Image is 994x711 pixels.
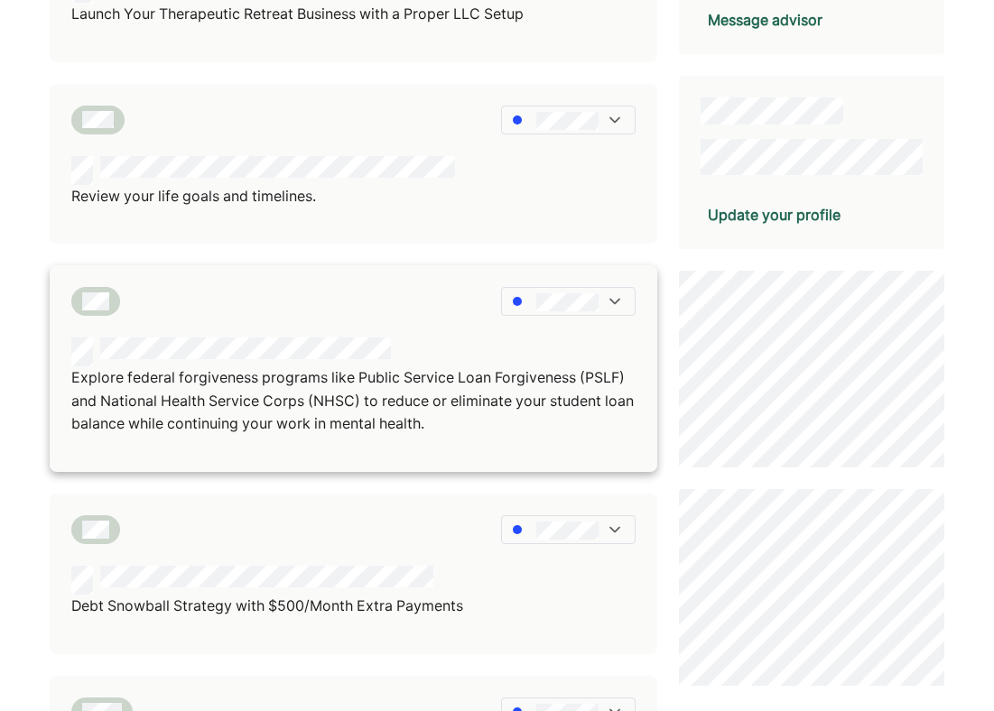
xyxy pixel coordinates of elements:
p: Launch Your Therapeutic Retreat Business with a Proper LLC Setup [71,3,524,26]
p: Debt Snowball Strategy with $500/Month Extra Payments [71,595,463,618]
p: Explore federal forgiveness programs like Public Service Loan Forgiveness (PSLF) and National Hea... [71,366,636,436]
p: Review your life goals and timelines. [71,185,455,208]
div: Message advisor [708,9,822,31]
div: Update your profile [708,204,841,226]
